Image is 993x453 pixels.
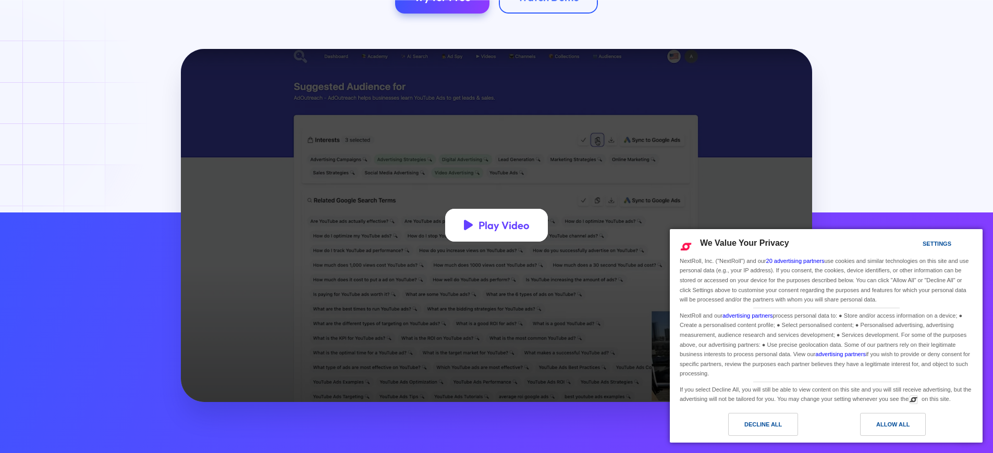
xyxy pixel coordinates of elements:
[904,235,929,255] a: Settings
[923,238,951,249] div: Settings
[826,413,976,441] a: Allow All
[678,308,975,380] div: NextRoll and our process personal data to: ● Store and/or access information on a device; ● Creat...
[181,49,812,402] a: open lightbox
[815,351,866,357] a: advertising partners
[722,312,773,319] a: advertising partners
[766,258,825,264] a: 20 advertising partners
[700,238,789,247] span: We Value Your Privacy
[678,255,975,306] div: NextRoll, Inc. ("NextRoll") and our use cookies and similar technologies on this site and use per...
[479,219,529,232] div: Play Video
[678,382,975,405] div: If you select Decline All, you will still be able to view content on this site and you will still...
[744,419,782,430] div: Decline All
[676,413,826,441] a: Decline All
[876,419,910,430] div: Allow All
